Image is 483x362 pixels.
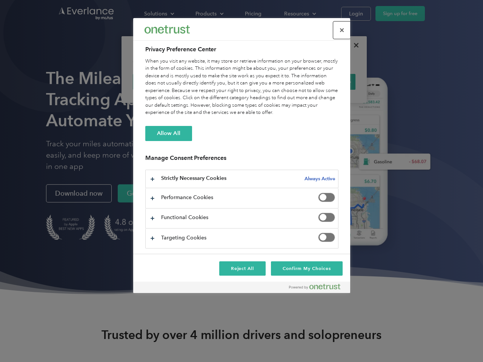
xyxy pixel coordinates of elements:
[219,261,266,276] button: Reject All
[271,261,342,276] button: Confirm My Choices
[145,25,190,33] img: Everlance
[145,45,338,54] h2: Privacy Preference Center
[133,18,350,293] div: Privacy Preference Center
[145,22,190,37] div: Everlance
[133,18,350,293] div: Preference center
[289,284,340,290] img: Powered by OneTrust Opens in a new Tab
[289,284,346,293] a: Powered by OneTrust Opens in a new Tab
[145,154,338,166] h3: Manage Consent Preferences
[334,22,350,38] button: Close
[145,58,338,117] div: When you visit any website, it may store or retrieve information on your browser, mostly in the f...
[145,126,192,141] button: Allow All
